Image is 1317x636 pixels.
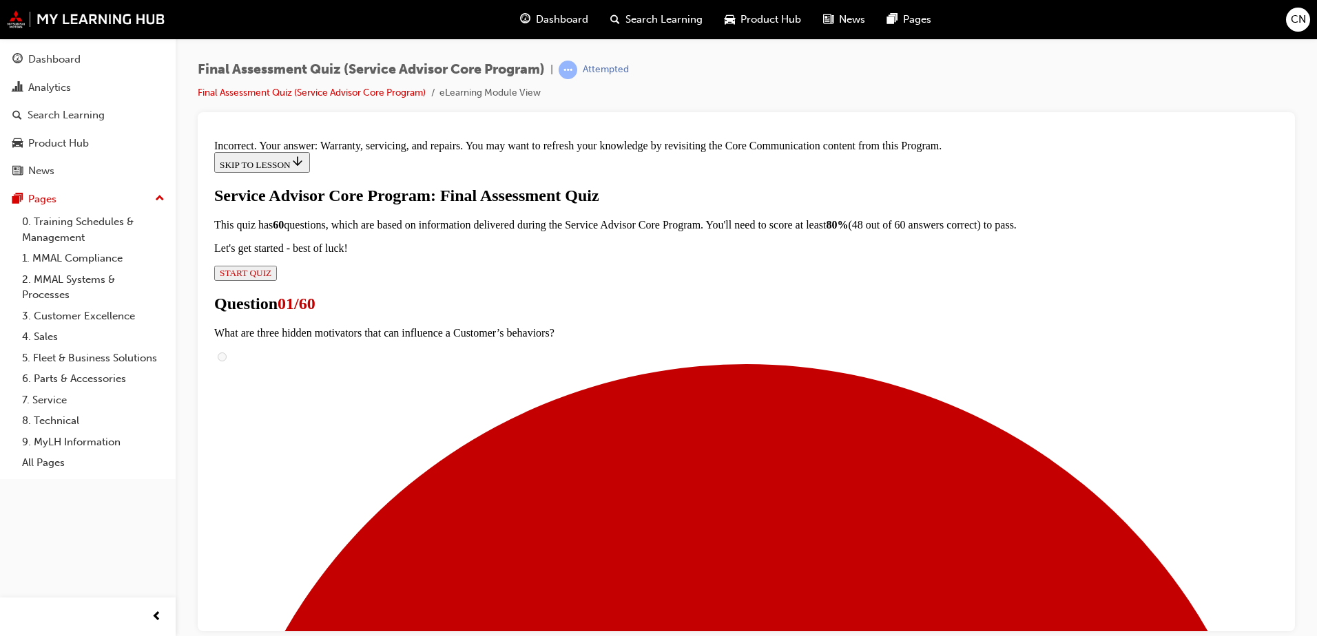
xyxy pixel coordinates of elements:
[509,6,599,34] a: guage-iconDashboard
[198,87,426,98] a: Final Assessment Quiz (Service Advisor Core Program)
[11,25,96,36] span: SKIP TO LESSON
[6,52,1070,71] div: Service Advisor Core Program: Final Assessment Quiz
[439,85,541,101] li: eLearning Module View
[6,75,170,100] a: Analytics
[6,160,1070,179] h1: Question 1 of 60
[155,190,165,208] span: up-icon
[6,103,170,128] a: Search Learning
[740,12,801,28] span: Product Hub
[17,348,170,369] a: 5. Fleet & Business Solutions
[7,10,165,28] img: mmal
[17,248,170,269] a: 1. MMAL Compliance
[11,134,63,144] span: START QUIZ
[17,432,170,453] a: 9. MyLH Information
[1286,8,1310,32] button: CN
[625,12,703,28] span: Search Learning
[12,82,23,94] span: chart-icon
[64,85,75,96] strong: 60
[610,11,620,28] span: search-icon
[559,61,577,79] span: learningRecordVerb_ATTEMPT-icon
[725,11,735,28] span: car-icon
[6,160,69,178] span: Question
[583,63,629,76] div: Attempted
[17,306,170,327] a: 3. Customer Excellence
[520,11,530,28] span: guage-icon
[812,6,876,34] a: news-iconNews
[152,608,162,626] span: prev-icon
[28,191,56,207] div: Pages
[12,109,22,122] span: search-icon
[12,165,23,178] span: news-icon
[12,54,23,66] span: guage-icon
[69,160,107,178] span: 01/60
[17,211,170,248] a: 0. Training Schedules & Management
[6,187,170,212] button: Pages
[6,85,1070,97] p: This quiz has questions, which are based on information delivered during the Service Advisor Core...
[17,390,170,411] a: 7. Service
[1291,12,1306,28] span: CN
[714,6,812,34] a: car-iconProduct Hub
[839,12,865,28] span: News
[887,11,898,28] span: pages-icon
[198,62,545,78] span: Final Assessment Quiz (Service Advisor Core Program)
[903,12,931,28] span: Pages
[6,158,170,184] a: News
[6,47,170,72] a: Dashboard
[17,368,170,390] a: 6. Parts & Accessories
[12,193,23,206] span: pages-icon
[28,163,54,179] div: News
[6,18,101,39] button: SKIP TO LESSON
[17,410,170,432] a: 8. Technical
[550,62,553,78] span: |
[6,131,170,156] a: Product Hub
[28,107,105,123] div: Search Learning
[17,269,170,306] a: 2. MMAL Systems & Processes
[28,80,71,96] div: Analytics
[823,11,833,28] span: news-icon
[617,85,639,96] strong: 80%
[536,12,588,28] span: Dashboard
[6,108,1070,120] p: Let's get started - best of luck!
[6,44,170,187] button: DashboardAnalyticsSearch LearningProduct HubNews
[17,452,170,474] a: All Pages
[12,138,23,150] span: car-icon
[17,326,170,348] a: 4. Sales
[599,6,714,34] a: search-iconSearch Learning
[6,6,1070,18] div: Incorrect. Your answer: Warranty, servicing, and repairs. You may want to refresh your knowledge ...
[28,136,89,151] div: Product Hub
[6,193,1070,205] p: What are three hidden motivators that can influence a Customer’s behaviors?
[876,6,942,34] a: pages-iconPages
[28,52,81,67] div: Dashboard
